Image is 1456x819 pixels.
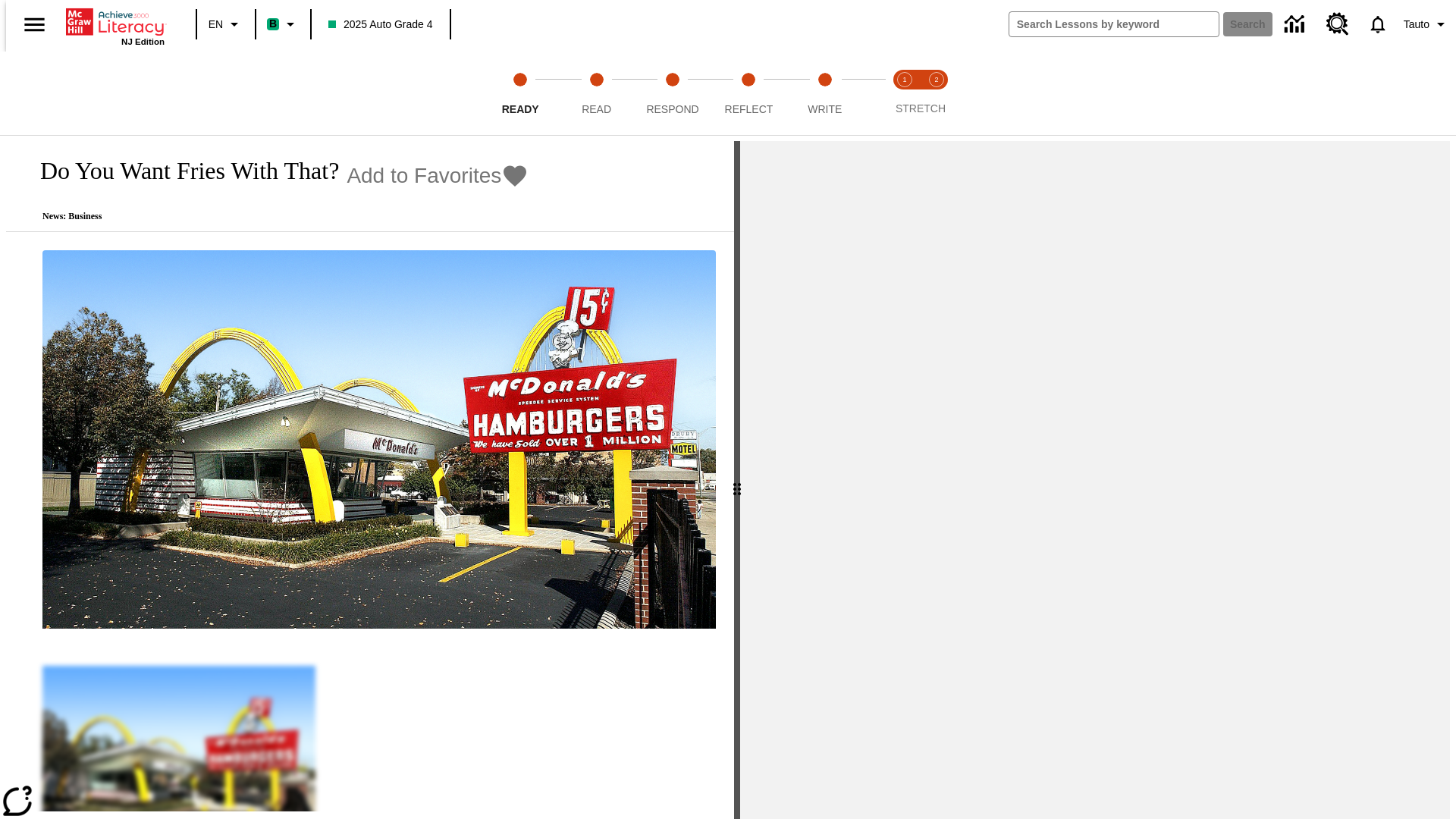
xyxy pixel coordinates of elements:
[1276,4,1317,45] a: Data Center
[1358,5,1398,44] a: Notifications
[209,17,223,33] span: EN
[121,37,165,46] span: NJ Edition
[261,11,306,38] button: Boost Class color is mint green. Change class color
[502,103,539,115] span: Ready
[66,5,165,46] div: Home
[902,76,906,83] text: 1
[12,2,57,47] button: Open side menu
[347,164,501,188] span: Add to Favorites
[24,157,339,185] h1: Do You Want Fries With That?
[808,103,842,115] span: Write
[1404,17,1429,33] span: Tauto
[269,14,277,33] span: B
[646,103,698,115] span: Respond
[915,52,959,135] button: Stretch Respond step 2 of 2
[1317,4,1358,45] a: Resource Center, Will open in new tab
[934,76,938,83] text: 2
[734,141,740,819] div: Press Enter or Spacebar and then press right and left arrow keys to move the slider
[781,52,869,135] button: Write step 5 of 5
[725,103,773,115] span: Reflect
[328,17,433,33] span: 2025 Auto Grade 4
[6,141,734,811] div: reading
[883,52,927,135] button: Stretch Read step 1 of 2
[896,102,946,115] span: STRETCH
[552,52,640,135] button: Read step 2 of 5
[1009,12,1219,36] input: search field
[740,141,1450,819] div: activity
[582,103,611,115] span: Read
[202,11,250,38] button: Language: EN, Select a language
[629,52,717,135] button: Respond step 3 of 5
[347,162,529,189] button: Add to Favorites - Do You Want Fries With That?
[704,52,792,135] button: Reflect step 4 of 5
[42,250,716,629] img: One of the first McDonald's stores, with the iconic red sign and golden arches.
[1398,11,1456,38] button: Profile/Settings
[476,52,564,135] button: Ready step 1 of 5
[24,211,529,222] p: News: Business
